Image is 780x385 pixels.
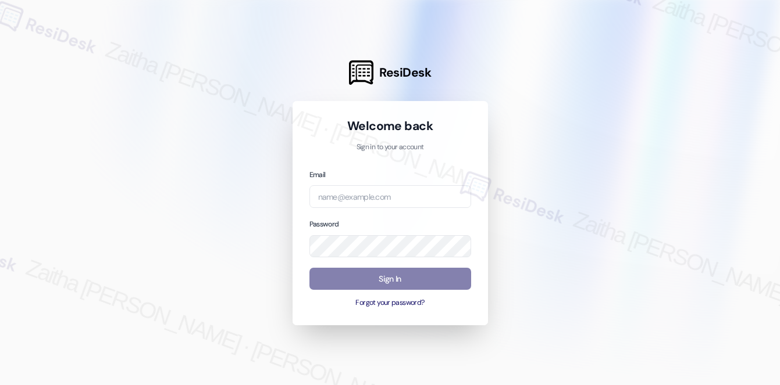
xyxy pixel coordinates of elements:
button: Forgot your password? [309,298,471,308]
button: Sign In [309,268,471,290]
label: Email [309,170,326,179]
h1: Welcome back [309,118,471,134]
img: ResiDesk Logo [349,60,373,85]
p: Sign in to your account [309,142,471,153]
span: ResiDesk [379,64,431,81]
label: Password [309,220,339,229]
input: name@example.com [309,185,471,208]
